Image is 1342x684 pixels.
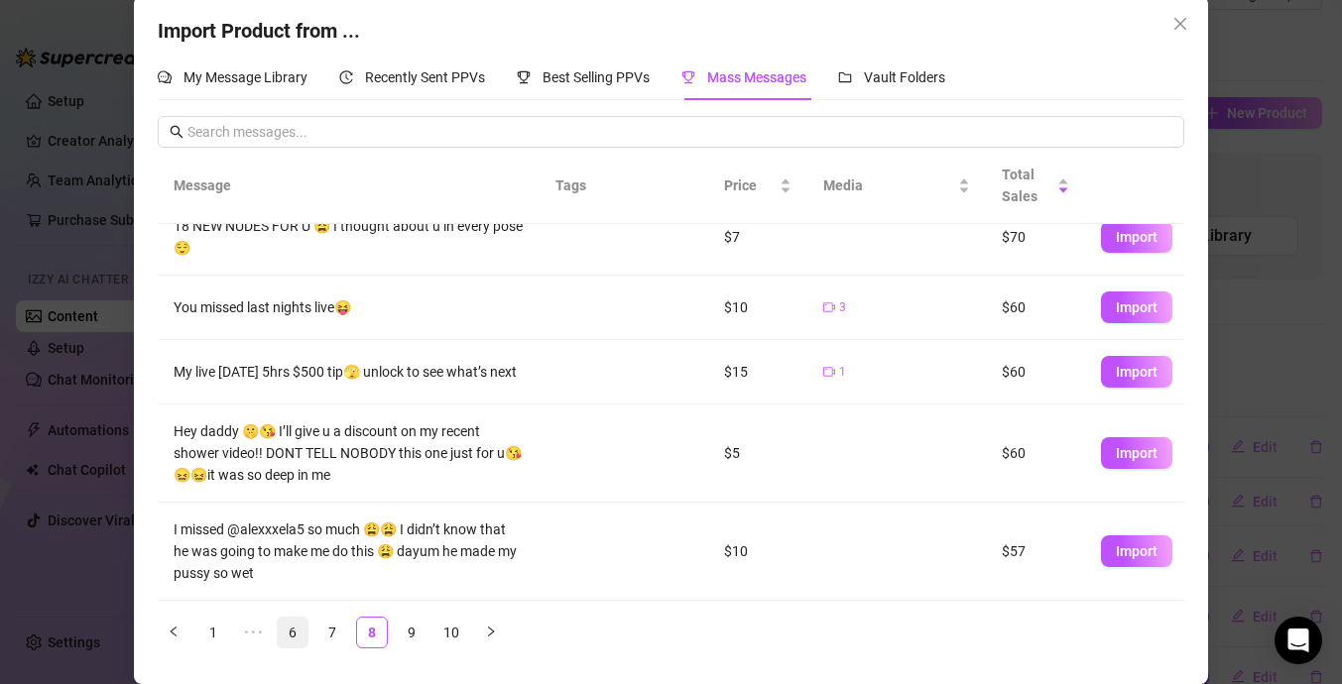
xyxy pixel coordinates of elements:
[986,148,1085,224] th: Total Sales
[174,420,523,486] div: Hey daddy 🤫😘 I’ll give u a discount on my recent shower video!! DONT TELL NOBODY this one just fo...
[986,199,1085,276] td: $70
[317,618,347,647] a: 7
[198,618,228,647] a: 1
[475,617,507,648] button: right
[1116,229,1158,245] span: Import
[316,617,348,648] li: 7
[1101,221,1172,253] button: Import
[807,148,986,224] th: Media
[1002,164,1053,207] span: Total Sales
[277,617,308,648] li: 6
[708,340,807,404] td: $15
[168,626,180,637] span: left
[1116,445,1158,461] span: Import
[540,148,659,224] th: Tags
[708,503,807,601] td: $10
[986,404,1085,503] td: $60
[475,617,507,648] li: Next Page
[724,174,776,196] span: Price
[839,298,846,317] span: 3
[839,363,846,382] span: 1
[1172,16,1188,32] span: close
[187,121,1171,143] input: Search messages...
[823,174,954,196] span: Media
[986,340,1085,404] td: $60
[1116,299,1158,315] span: Import
[708,148,807,224] th: Price
[986,276,1085,340] td: $60
[170,125,183,139] span: search
[435,617,467,648] li: 10
[708,404,807,503] td: $5
[823,366,835,378] span: video-camera
[864,69,945,85] span: Vault Folders
[174,215,523,259] div: 18 NEW NUDES FOR U 😩 I thought about u in every pose 😌
[1275,617,1322,664] div: Open Intercom Messenger
[838,70,852,84] span: folder
[823,301,835,313] span: video-camera
[158,70,172,84] span: comment
[158,617,189,648] button: left
[986,503,1085,601] td: $57
[356,617,388,648] li: 8
[174,518,523,584] div: I missed @alexxxela5 so much 😩😩 I didn’t know that he was going to make me do this 😩 dayum he mad...
[1101,291,1172,323] button: Import
[1116,364,1158,380] span: Import
[183,69,307,85] span: My Message Library
[436,618,466,647] a: 10
[339,70,353,84] span: history
[681,70,695,84] span: trophy
[158,19,360,43] span: Import Product from ...
[397,618,427,647] a: 9
[1164,16,1196,32] span: Close
[543,69,650,85] span: Best Selling PPVs
[708,276,807,340] td: $10
[278,618,307,647] a: 6
[357,618,387,647] a: 8
[1101,437,1172,469] button: Import
[485,626,497,637] span: right
[365,69,485,85] span: Recently Sent PPVs
[1116,543,1158,559] span: Import
[174,296,523,318] div: You missed last nights live😝
[708,199,807,276] td: $7
[517,70,531,84] span: trophy
[1101,535,1172,567] button: Import
[174,361,523,383] div: My live [DATE] 5hrs $500 tip🫣 unlock to see what’s next
[237,617,269,648] span: •••
[707,69,806,85] span: Mass Messages
[158,617,189,648] li: Previous Page
[158,148,539,224] th: Message
[1164,8,1196,40] button: Close
[1101,356,1172,388] button: Import
[237,617,269,648] li: Previous 5 Pages
[197,617,229,648] li: 1
[396,617,427,648] li: 9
